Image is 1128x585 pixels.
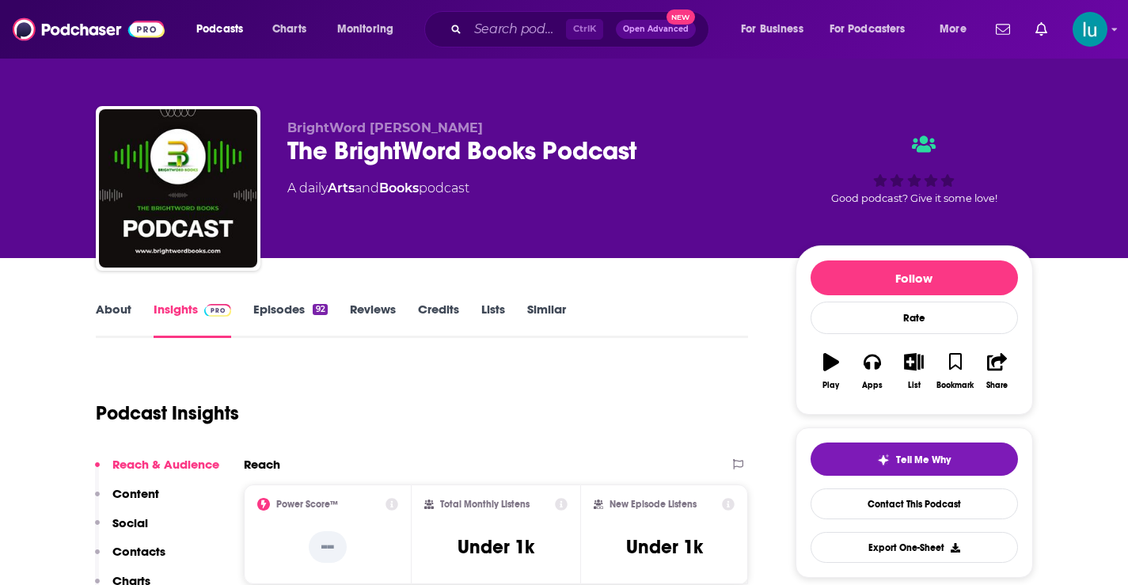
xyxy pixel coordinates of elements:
[1073,12,1107,47] img: User Profile
[276,499,338,510] h2: Power Score™
[112,457,219,472] p: Reach & Audience
[95,486,159,515] button: Content
[458,535,534,559] h3: Under 1k
[819,17,929,42] button: open menu
[112,544,165,559] p: Contacts
[272,18,306,40] span: Charts
[196,18,243,40] span: Podcasts
[852,343,893,400] button: Apps
[616,20,696,39] button: Open AdvancedNew
[468,17,566,42] input: Search podcasts, credits, & more...
[822,381,839,390] div: Play
[328,180,355,196] a: Arts
[730,17,823,42] button: open menu
[99,109,257,268] img: The BrightWord Books Podcast
[481,302,505,338] a: Lists
[95,515,148,545] button: Social
[355,180,379,196] span: and
[287,120,483,135] span: BrightWord [PERSON_NAME]
[96,401,239,425] h1: Podcast Insights
[862,381,883,390] div: Apps
[185,17,264,42] button: open menu
[326,17,414,42] button: open menu
[439,11,724,47] div: Search podcasts, credits, & more...
[896,454,951,466] span: Tell Me Why
[112,486,159,501] p: Content
[796,120,1033,218] div: Good podcast? Give it some love!
[811,443,1018,476] button: tell me why sparkleTell Me Why
[830,18,906,40] span: For Podcasters
[908,381,921,390] div: List
[986,381,1008,390] div: Share
[96,302,131,338] a: About
[811,260,1018,295] button: Follow
[204,304,232,317] img: Podchaser Pro
[893,343,934,400] button: List
[313,304,327,315] div: 92
[13,14,165,44] img: Podchaser - Follow, Share and Rate Podcasts
[811,302,1018,334] div: Rate
[1073,12,1107,47] button: Show profile menu
[929,17,986,42] button: open menu
[527,302,566,338] a: Similar
[418,302,459,338] a: Credits
[253,302,327,338] a: Episodes92
[309,531,347,563] p: --
[95,457,219,486] button: Reach & Audience
[935,343,976,400] button: Bookmark
[877,454,890,466] img: tell me why sparkle
[1073,12,1107,47] span: Logged in as lusodano
[811,488,1018,519] a: Contact This Podcast
[989,16,1016,43] a: Show notifications dropdown
[976,343,1017,400] button: Share
[936,381,974,390] div: Bookmark
[610,499,697,510] h2: New Episode Listens
[741,18,803,40] span: For Business
[811,343,852,400] button: Play
[350,302,396,338] a: Reviews
[337,18,393,40] span: Monitoring
[112,515,148,530] p: Social
[811,532,1018,563] button: Export One-Sheet
[566,19,603,40] span: Ctrl K
[623,25,689,33] span: Open Advanced
[262,17,316,42] a: Charts
[1029,16,1054,43] a: Show notifications dropdown
[626,535,703,559] h3: Under 1k
[95,544,165,573] button: Contacts
[244,457,280,472] h2: Reach
[440,499,530,510] h2: Total Monthly Listens
[379,180,419,196] a: Books
[940,18,967,40] span: More
[287,179,469,198] div: A daily podcast
[667,9,695,25] span: New
[154,302,232,338] a: InsightsPodchaser Pro
[831,192,997,204] span: Good podcast? Give it some love!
